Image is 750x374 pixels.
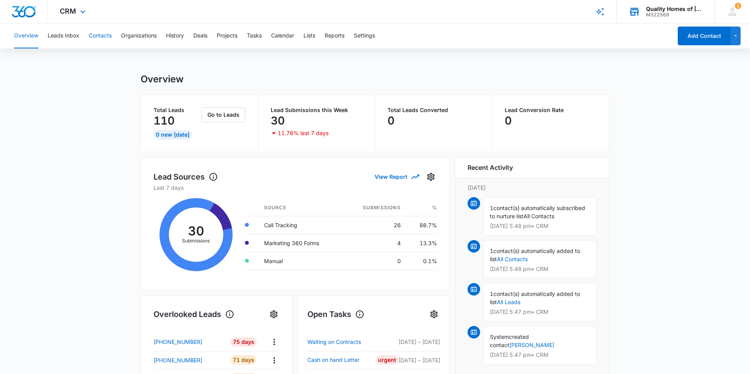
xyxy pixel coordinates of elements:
button: Organizations [121,23,157,48]
p: [DATE] 5:47 pm • CRM [490,352,590,358]
p: Total Leads Converted [387,107,479,113]
th: Source [258,199,343,216]
button: Actions [268,354,280,366]
div: account name [646,6,703,12]
p: [PHONE_NUMBER] [154,356,202,364]
span: System [490,333,509,340]
td: Manual [258,252,343,270]
span: 1 [490,290,493,297]
span: 1 [735,3,741,9]
td: Call Tracking [258,216,343,234]
th: % [407,199,437,216]
td: 86.7% [407,216,437,234]
div: 75 Days [230,337,257,347]
p: [DATE] – [DATE] [398,338,440,346]
h1: Open Tasks [307,308,364,320]
button: Add Contact [678,27,730,45]
button: Leads Inbox [48,23,79,48]
a: All Leads [497,299,520,305]
div: notifications count [735,3,741,9]
h6: Recent Activity [468,163,513,172]
p: Lead Submissions this Week [271,107,362,113]
span: All Contacts [523,213,554,219]
button: Contacts [89,23,112,48]
td: 4 [343,234,407,252]
button: Go to Leads [202,107,245,122]
span: created contact [490,333,529,348]
button: Settings [428,308,440,321]
button: History [166,23,184,48]
p: 0 [387,114,395,127]
p: Last 7 days [154,183,437,192]
p: [DATE] – [DATE] [398,356,440,364]
h1: Overlooked Leads [154,308,234,320]
div: Urgent [376,355,398,365]
button: Overview [14,23,38,48]
a: [PHONE_NUMBER] [154,356,225,364]
button: Settings [354,23,375,48]
a: Cash on hand Letter [307,355,376,365]
button: View Report [375,170,418,183]
button: Settings [425,171,437,183]
p: 30 [271,114,285,127]
div: account id [646,12,703,18]
a: Waiting on Contracts [307,337,376,347]
p: [DATE] [468,183,596,192]
p: [DATE] 5:48 pm • CRM [490,266,590,272]
button: Tasks [247,23,262,48]
button: Settings [268,308,280,321]
h1: Overview [141,73,184,85]
th: Submissions [343,199,407,216]
p: Lead Conversion Rate [505,107,597,113]
span: 1 [490,248,493,254]
p: [DATE] 5:47 pm • CRM [490,309,590,315]
td: 13.3% [407,234,437,252]
button: Deals [193,23,207,48]
button: Projects [217,23,237,48]
span: contact(s) automatically added to list [490,290,580,305]
td: 26 [343,216,407,234]
span: 1 [490,205,493,211]
td: 0.1% [407,252,437,270]
td: Marketing 360 Forms [258,234,343,252]
button: Calendar [271,23,294,48]
span: contact(s) automatically added to list [490,248,580,262]
button: Reports [325,23,345,48]
a: [PERSON_NAME] [509,342,554,348]
a: [PHONE_NUMBER] [154,338,225,346]
a: Go to Leads [202,111,245,118]
button: Lists [304,23,315,48]
button: Actions [268,336,280,348]
h1: Lead Sources [154,171,218,183]
p: Total Leads [154,107,200,113]
span: contact(s) automatically subscribed to nurture list [490,205,585,219]
p: [DATE] 5:48 pm • CRM [490,223,590,229]
p: 110 [154,114,175,127]
span: CRM [60,7,76,15]
a: All Contacts [497,256,528,262]
p: 11.76% last 7 days [278,130,329,136]
div: 71 Days [230,355,257,365]
td: 0 [343,252,407,270]
p: 0 [505,114,512,127]
p: [PHONE_NUMBER] [154,338,202,346]
div: 0 New [DATE] [154,130,192,139]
